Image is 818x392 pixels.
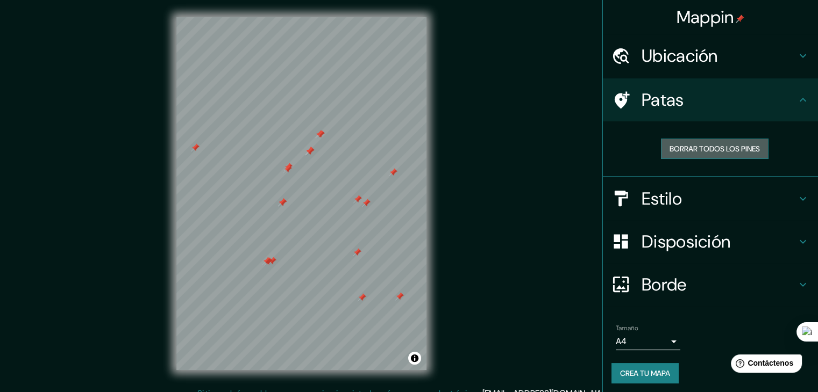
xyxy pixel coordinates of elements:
div: A4 [616,333,680,350]
button: Crea tu mapa [611,363,679,383]
font: Mappin [677,6,734,28]
button: Activar o desactivar atribución [408,352,421,365]
div: Patas [603,78,818,121]
div: Borde [603,263,818,306]
font: Disposición [642,230,730,253]
div: Ubicación [603,34,818,77]
font: A4 [616,336,627,347]
canvas: Mapa [176,17,426,370]
div: Estilo [603,177,818,220]
font: Estilo [642,187,682,210]
font: Borde [642,273,687,296]
font: Ubicación [642,45,718,67]
button: Borrar todos los pines [661,139,769,159]
font: Patas [642,89,684,111]
div: Disposición [603,220,818,263]
font: Tamaño [616,324,638,332]
iframe: Lanzador de widgets de ayuda [722,350,806,380]
font: Crea tu mapa [620,368,670,378]
font: Borrar todos los pines [670,144,760,154]
img: pin-icon.png [736,14,744,23]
